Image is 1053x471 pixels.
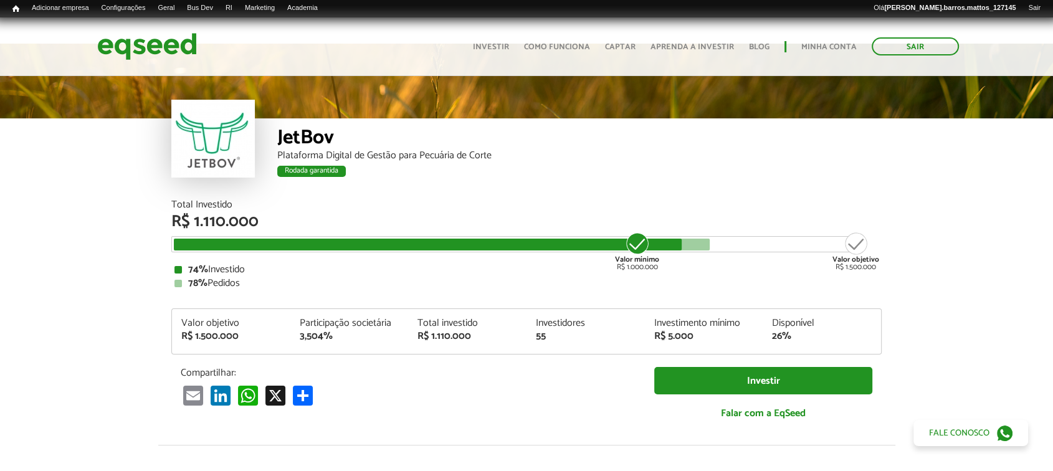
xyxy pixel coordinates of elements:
a: Compartilhar [290,385,315,406]
span: Início [12,4,19,13]
a: Adicionar empresa [26,3,95,13]
div: 55 [536,331,636,341]
strong: [PERSON_NAME].barros.mattos_127145 [884,4,1016,11]
div: R$ 1.110.000 [417,331,517,341]
div: 3,504% [300,331,399,341]
a: Academia [281,3,324,13]
div: R$ 1.000.000 [614,231,660,271]
a: Início [6,3,26,15]
p: Compartilhar: [181,367,636,379]
a: Aprenda a investir [650,43,734,51]
a: Email [181,385,206,406]
a: Captar [605,43,636,51]
div: R$ 5.000 [654,331,754,341]
a: Falar com a EqSeed [654,401,872,426]
div: R$ 1.500.000 [181,331,281,341]
a: Sair [1022,3,1047,13]
strong: 74% [188,261,208,278]
div: Investidores [536,318,636,328]
div: 26% [772,331,872,341]
a: Minha conta [801,43,857,51]
a: Blog [749,43,769,51]
div: Plataforma Digital de Gestão para Pecuária de Corte [277,151,882,161]
strong: Valor objetivo [832,254,879,265]
div: Investido [174,265,879,275]
a: Como funciona [524,43,590,51]
a: X [263,385,288,406]
img: EqSeed [97,30,197,63]
div: Participação societária [300,318,399,328]
a: Marketing [239,3,281,13]
div: Total Investido [171,200,882,210]
a: Olá[PERSON_NAME].barros.mattos_127145 [867,3,1022,13]
a: RI [219,3,239,13]
a: Investir [473,43,509,51]
a: Configurações [95,3,152,13]
div: Investimento mínimo [654,318,754,328]
div: Rodada garantida [277,166,346,177]
div: Total investido [417,318,517,328]
div: Valor objetivo [181,318,281,328]
a: Sair [872,37,959,55]
strong: Valor mínimo [615,254,659,265]
a: LinkedIn [208,385,233,406]
a: Fale conosco [913,420,1028,446]
a: Bus Dev [181,3,219,13]
a: Geral [151,3,181,13]
div: Pedidos [174,278,879,288]
strong: 78% [188,275,207,292]
div: Disponível [772,318,872,328]
div: JetBov [277,128,882,151]
a: WhatsApp [236,385,260,406]
div: R$ 1.110.000 [171,214,882,230]
a: Investir [654,367,872,395]
div: R$ 1.500.000 [832,231,879,271]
